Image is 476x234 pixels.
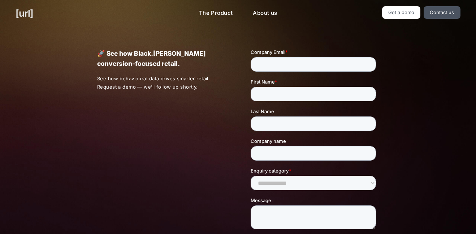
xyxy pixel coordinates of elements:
a: Get a demo [382,6,421,19]
p: 🚀 See how Black.[PERSON_NAME] conversion-focused retail. [97,48,225,69]
a: The Product [193,6,239,20]
a: [URL] [16,6,33,20]
p: See how behavioural data drives smarter retail. Request a demo — we’ll follow up shortly. [97,75,226,91]
a: Contact us [424,6,460,19]
a: About us [247,6,283,20]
